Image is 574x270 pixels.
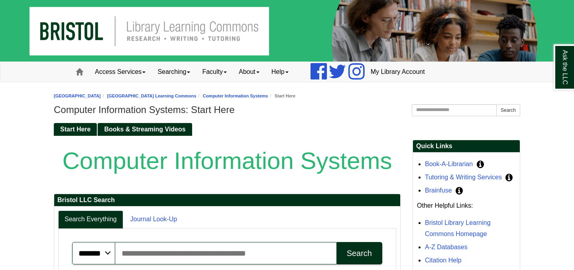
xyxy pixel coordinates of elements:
a: Books & Streaming Videos [98,123,192,136]
a: Searching [151,62,196,82]
nav: breadcrumb [54,92,520,100]
a: Bristol Library Learning Commons Homepage [425,219,491,237]
font: Computer Information Systems [63,147,392,174]
a: Faculty [196,62,233,82]
a: [GEOGRAPHIC_DATA] Learning Commons [107,93,197,98]
div: Search [347,249,372,258]
button: Search [336,242,382,264]
p: Other Helpful Links: [417,200,516,211]
a: Brainfuse [425,187,452,194]
a: Tutoring & Writing Services [425,174,502,181]
h1: Computer Information Systems: Start Here [54,104,520,115]
span: Start Here [60,126,90,133]
a: Help [265,62,295,82]
h2: Bristol LLC Search [54,194,400,206]
a: Start Here [54,123,97,136]
a: Journal Look-Up [124,210,183,228]
a: [GEOGRAPHIC_DATA] [54,93,101,98]
span: Books & Streaming Videos [104,126,185,133]
li: Start Here [268,92,296,100]
a: Computer Information Systems [203,93,268,98]
a: Book-A-Librarian [425,161,473,167]
a: A-Z Databases [425,244,468,250]
button: Search [496,104,520,116]
h2: Quick Links [413,140,520,153]
a: Search Everything [58,210,123,228]
a: About [233,62,265,82]
a: Citation Help [425,257,462,264]
div: Guide Pages [54,122,520,136]
a: Access Services [89,62,151,82]
a: My Library Account [365,62,431,82]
